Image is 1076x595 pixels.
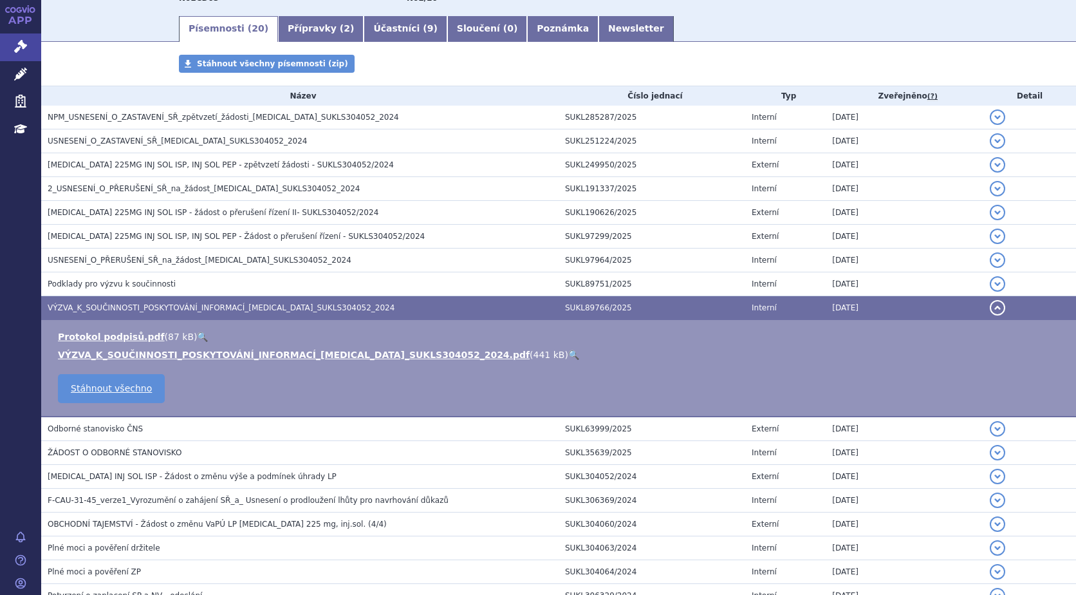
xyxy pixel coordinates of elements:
[559,225,745,249] td: SUKL97299/2025
[48,137,307,146] span: USNESENÍ_O_ZASTAVENÍ_SŘ_AJOVY_SUKLS304052_2024
[252,23,264,33] span: 20
[752,232,779,241] span: Externí
[752,137,777,146] span: Interní
[48,160,394,169] span: AJOVY 225MG INJ SOL ISP, INJ SOL PEP - zpětvzetí žádosti - SUKLS304052/2024
[826,465,983,489] td: [DATE]
[559,86,745,106] th: Číslo jednací
[752,184,777,193] span: Interní
[48,543,160,552] span: Plné moci a pověření držitele
[507,23,514,33] span: 0
[48,303,394,312] span: VÝZVA_K_SOUČINNOSTI_POSKYTOVÁNÍ_INFORMACÍ_AJOVY_SUKLS304052_2024
[58,330,1063,343] li: ( )
[58,332,165,342] a: Protokol podpisů.pdf
[826,272,983,296] td: [DATE]
[990,493,1005,508] button: detail
[559,129,745,153] td: SUKL251224/2025
[48,472,337,481] span: AJOVY INJ SOL ISP - Žádost o změnu výše a podmínek úhrady LP
[48,232,425,241] span: AJOVY 225MG INJ SOL ISP, INJ SOL PEP - Žádost o přerušení řízení - SUKLS304052/2024
[826,249,983,272] td: [DATE]
[559,489,745,513] td: SUKL306369/2024
[752,543,777,552] span: Interní
[559,272,745,296] td: SUKL89751/2025
[826,296,983,320] td: [DATE]
[752,472,779,481] span: Externí
[447,16,527,42] a: Sloučení (0)
[826,201,983,225] td: [DATE]
[990,229,1005,244] button: detail
[48,424,143,433] span: Odborné stanovisko ČNS
[48,279,176,288] span: Podklady pro výzvu k součinnosti
[826,536,983,560] td: [DATE]
[826,86,983,106] th: Zveřejněno
[278,16,364,42] a: Přípravky (2)
[752,208,779,217] span: Externí
[990,181,1005,196] button: detail
[990,157,1005,173] button: detail
[826,153,983,177] td: [DATE]
[197,59,348,68] span: Stáhnout všechny písemnosti (zip)
[990,564,1005,580] button: detail
[752,424,779,433] span: Externí
[559,417,745,441] td: SUKL63999/2025
[197,332,208,342] a: 🔍
[559,560,745,584] td: SUKL304064/2024
[826,177,983,201] td: [DATE]
[41,86,559,106] th: Název
[527,16,598,42] a: Poznámka
[990,133,1005,149] button: detail
[752,496,777,505] span: Interní
[559,296,745,320] td: SUKL89766/2025
[983,86,1076,106] th: Detail
[990,445,1005,460] button: detail
[752,160,779,169] span: Externí
[927,92,938,101] abbr: (?)
[990,540,1005,556] button: detail
[427,23,434,33] span: 9
[990,421,1005,437] button: detail
[559,441,745,465] td: SUKL35639/2025
[344,23,350,33] span: 2
[826,106,983,129] td: [DATE]
[990,469,1005,484] button: detail
[364,16,447,42] a: Účastníci (9)
[559,465,745,489] td: SUKL304052/2024
[58,348,1063,361] li: ( )
[559,201,745,225] td: SUKL190626/2025
[559,513,745,536] td: SUKL304060/2024
[990,205,1005,220] button: detail
[48,448,181,457] span: ŽÁDOST O ODBORNÉ STANOVISKO
[559,249,745,272] td: SUKL97964/2025
[826,129,983,153] td: [DATE]
[48,208,378,217] span: AJOVY 225MG INJ SOL ISP - žádost o přerušení řízení II- SUKLS304052/2024
[826,417,983,441] td: [DATE]
[990,516,1005,532] button: detail
[752,113,777,122] span: Interní
[826,513,983,536] td: [DATE]
[559,106,745,129] td: SUKL285287/2025
[752,256,777,265] span: Interní
[745,86,826,106] th: Typ
[48,256,351,265] span: USNESENÍ_O_PŘERUŠENÍ_SŘ_na_žádost_AJOVY_SUKLS304052_2024
[559,153,745,177] td: SUKL249950/2025
[990,109,1005,125] button: detail
[826,489,983,513] td: [DATE]
[168,332,194,342] span: 87 kB
[826,560,983,584] td: [DATE]
[179,55,355,73] a: Stáhnout všechny písemnosti (zip)
[48,567,141,576] span: Plné moci a pověření ZP
[58,350,530,360] a: VÝZVA_K_SOUČINNOSTI_POSKYTOVÁNÍ_INFORMACÍ_[MEDICAL_DATA]_SUKLS304052_2024.pdf
[990,276,1005,292] button: detail
[533,350,565,360] span: 441 kB
[559,536,745,560] td: SUKL304063/2024
[58,374,165,403] a: Stáhnout všechno
[598,16,674,42] a: Newsletter
[179,16,278,42] a: Písemnosti (20)
[568,350,579,360] a: 🔍
[990,300,1005,316] button: detail
[559,177,745,201] td: SUKL191337/2025
[752,567,777,576] span: Interní
[990,252,1005,268] button: detail
[48,496,449,505] span: F-CAU-31-45_verze1_Vyrozumění o zahájení SŘ_a_ Usnesení o prodloužení lhůty pro navrhování důkazů
[826,225,983,249] td: [DATE]
[752,279,777,288] span: Interní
